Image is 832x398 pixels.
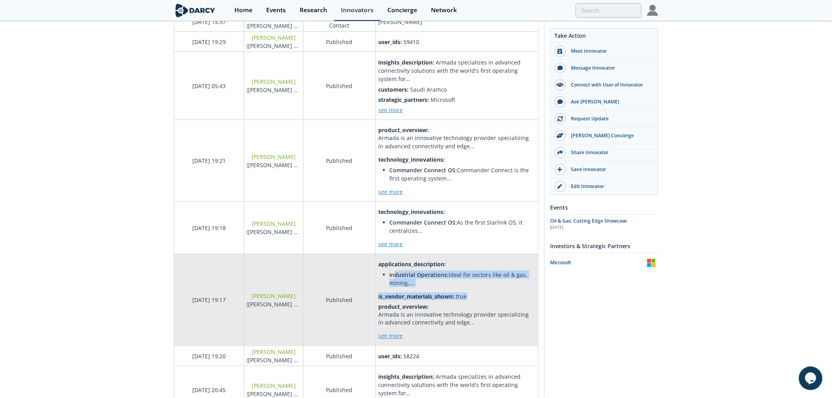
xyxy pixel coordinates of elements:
div: Concierge [387,7,417,13]
div: Events [266,7,286,13]
a: Edit Innovator [550,178,658,195]
div: Research [300,7,327,13]
div: Connect with User of Innovator [566,81,654,88]
div: Ask [PERSON_NAME] [566,98,654,105]
a: Microsoft Microsoft [550,256,658,270]
div: Meet Innovator [566,48,654,55]
div: [DATE] [550,225,658,231]
div: Message Innovator [566,64,654,72]
div: Save Innovator [566,166,654,173]
div: [PERSON_NAME] Concierge [566,132,654,139]
iframe: chat widget [799,367,824,390]
button: Save Innovator [550,161,658,178]
img: Profile [647,5,658,16]
div: Share Innovator [566,149,654,156]
div: Edit Innovator [566,183,654,190]
div: Home [234,7,252,13]
img: logo-wide.svg [174,4,217,17]
div: Microsoft [550,259,644,266]
div: Take Action [550,31,658,43]
a: Oil & Gas: Cutting Edge Showcase [DATE] [550,217,658,231]
input: Advanced Search [576,3,642,18]
div: Network [431,7,457,13]
div: Innovators [341,7,374,13]
div: Investors & Strategic Partners [550,239,658,253]
div: Request Update [566,115,654,122]
div: Events [550,201,658,214]
img: Microsoft [644,256,658,270]
span: Oil & Gas: Cutting Edge Showcase [550,217,627,224]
